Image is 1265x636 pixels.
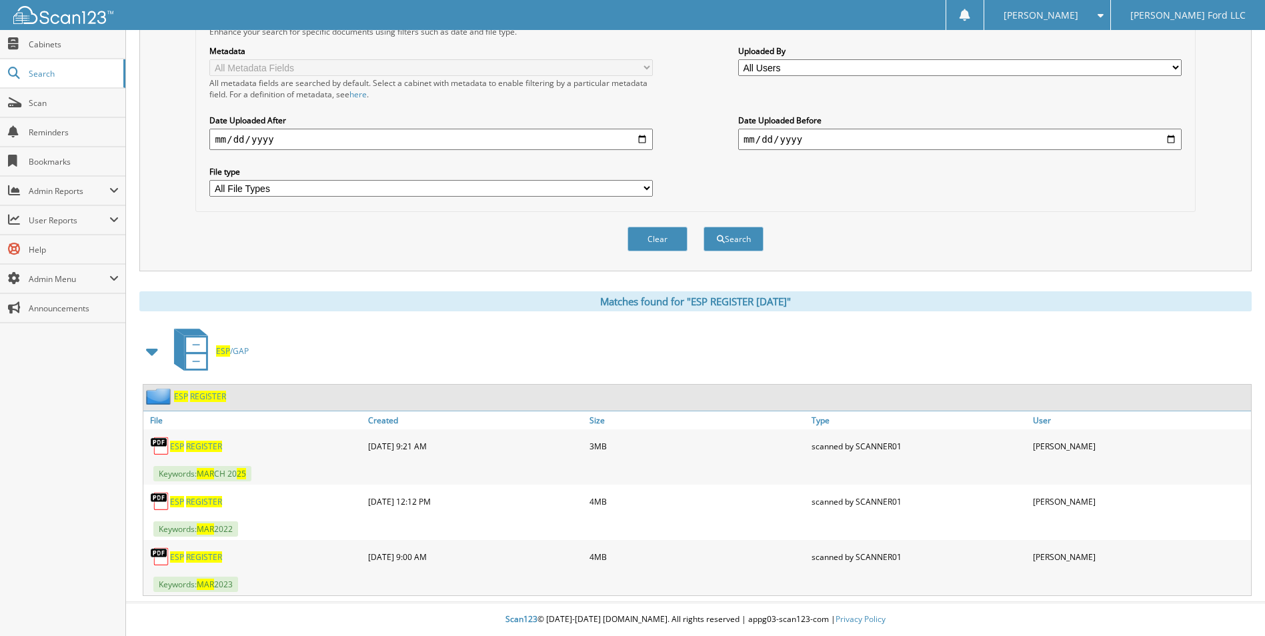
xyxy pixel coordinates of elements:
[174,391,188,402] span: ESP
[1198,572,1265,636] iframe: Chat Widget
[186,441,222,452] span: REGISTER
[209,166,653,177] label: File type
[197,468,214,479] span: MAR
[365,543,586,570] div: [DATE] 9:00 AM
[209,45,653,57] label: Metadata
[170,441,184,452] span: ESP
[13,6,113,24] img: scan123-logo-white.svg
[738,115,1182,126] label: Date Uploaded Before
[738,129,1182,150] input: end
[150,491,170,511] img: PDF.png
[170,441,222,452] a: ESP REGISTER
[186,551,222,563] span: REGISTER
[505,613,537,625] span: Scan123
[190,391,226,402] span: REGISTER
[209,129,653,150] input: start
[29,39,119,50] span: Cabinets
[170,496,184,507] span: ESP
[174,391,226,402] a: ESP REGISTER
[197,523,214,535] span: MAR
[586,543,808,570] div: 4MB
[29,97,119,109] span: Scan
[808,433,1030,459] div: scanned by SCANNER01
[1030,488,1251,515] div: [PERSON_NAME]
[738,45,1182,57] label: Uploaded By
[29,127,119,138] span: Reminders
[166,325,249,377] a: ESP/GAP
[808,411,1030,429] a: Type
[365,411,586,429] a: Created
[153,577,238,592] span: Keywords: 2023
[139,291,1252,311] div: Matches found for "ESP REGISTER [DATE]"
[29,68,117,79] span: Search
[143,411,365,429] a: File
[1004,11,1078,19] span: [PERSON_NAME]
[29,185,109,197] span: Admin Reports
[627,227,688,251] button: Clear
[1030,433,1251,459] div: [PERSON_NAME]
[170,496,222,507] a: ESP REGISTER
[365,488,586,515] div: [DATE] 12:12 PM
[586,433,808,459] div: 3MB
[170,551,222,563] a: ESP REGISTER
[586,488,808,515] div: 4MB
[29,273,109,285] span: Admin Menu
[808,488,1030,515] div: scanned by SCANNER01
[153,466,251,481] span: Keywords: CH 20
[29,156,119,167] span: Bookmarks
[365,433,586,459] div: [DATE] 9:21 AM
[808,543,1030,570] div: scanned by SCANNER01
[203,26,1188,37] div: Enhance your search for specific documents using filters such as date and file type.
[29,303,119,314] span: Announcements
[237,468,246,479] span: 25
[836,613,886,625] a: Privacy Policy
[29,215,109,226] span: User Reports
[153,521,238,537] span: Keywords: 2022
[1030,543,1251,570] div: [PERSON_NAME]
[146,388,174,405] img: folder2.png
[126,603,1265,636] div: © [DATE]-[DATE] [DOMAIN_NAME]. All rights reserved | appg03-scan123-com |
[704,227,764,251] button: Search
[29,244,119,255] span: Help
[1030,411,1251,429] a: User
[150,547,170,567] img: PDF.png
[216,345,249,357] span: /GAP
[1130,11,1246,19] span: [PERSON_NAME] Ford LLC
[586,411,808,429] a: Size
[150,436,170,456] img: PDF.png
[186,496,222,507] span: REGISTER
[197,579,214,590] span: MAR
[216,345,230,357] span: ESP
[209,115,653,126] label: Date Uploaded After
[170,551,184,563] span: ESP
[209,77,653,100] div: All metadata fields are searched by default. Select a cabinet with metadata to enable filtering b...
[349,89,367,100] a: here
